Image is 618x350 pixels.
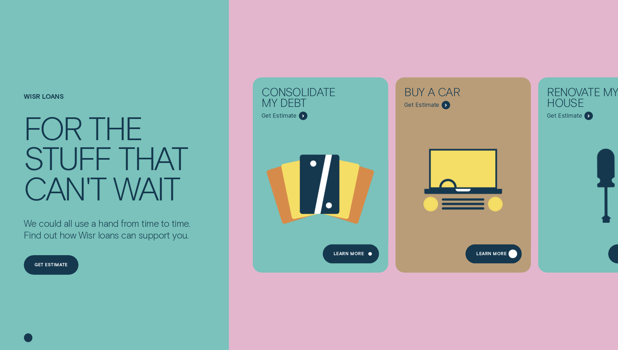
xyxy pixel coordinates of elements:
[395,78,531,267] a: Buy a car - Learn more
[24,112,190,203] h4: For the stuff that can't wait
[89,112,142,143] div: the
[24,173,106,203] div: can't
[466,244,522,264] a: Learn More
[113,173,179,203] div: wait
[24,217,190,241] p: We could all use a hand from time to time. Find out how Wisr loans can support you.
[262,112,296,119] span: Get Estimate
[404,86,491,101] div: Buy a car
[24,142,111,173] div: stuff
[323,244,379,264] a: Learn more
[253,78,388,267] a: Consolidate my debt - Learn more
[24,255,79,275] a: Get estimate
[24,112,81,143] div: For
[262,86,348,111] div: Consolidate my debt
[118,142,187,173] div: that
[404,102,439,109] span: Get Estimate
[547,112,582,119] span: Get Estimate
[24,93,190,112] h1: Wisr loans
